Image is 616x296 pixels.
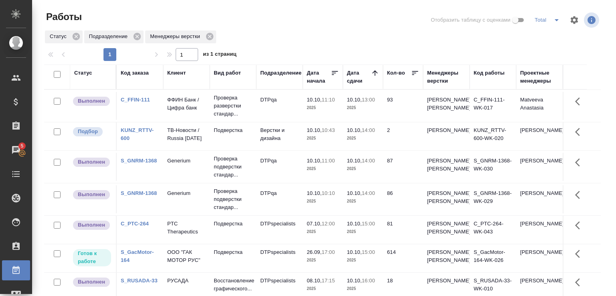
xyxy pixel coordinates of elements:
[307,278,322,284] p: 08.10,
[516,92,563,120] td: Matveeva Anastasia
[533,14,565,26] div: split button
[322,221,335,227] p: 12:00
[72,189,112,200] div: Исполнитель завершил работу
[470,153,516,181] td: S_GNRM-1368-WK-030
[214,248,252,256] p: Подверстка
[347,249,362,255] p: 10.10,
[50,32,69,41] p: Статус
[167,248,206,264] p: ООО "ГАК МОТОР РУС"
[307,249,322,255] p: 26.09,
[167,157,206,165] p: Generium
[78,158,105,166] p: Выполнен
[347,256,379,264] p: 2025
[214,277,252,293] p: Восстановление графического...
[307,256,339,264] p: 2025
[256,92,303,120] td: DTPqa
[72,277,112,288] div: Исполнитель завершил работу
[347,158,362,164] p: 10.10,
[121,221,149,227] a: C_PTC-264
[72,157,112,168] div: Исполнитель завершил работу
[470,216,516,244] td: C_PTC-264-WK-043
[72,96,112,107] div: Исполнитель завершил работу
[362,221,375,227] p: 15:00
[347,278,362,284] p: 10.10,
[427,277,466,285] p: [PERSON_NAME]
[427,69,466,85] div: Менеджеры верстки
[214,94,252,118] p: Проверка разверстки стандар...
[307,97,322,103] p: 10.10,
[78,249,106,266] p: Готов к работе
[322,127,335,133] p: 10:43
[470,185,516,213] td: S_GNRM-1368-WK-029
[362,278,375,284] p: 16:00
[167,277,206,285] p: РУСАДА
[347,228,379,236] p: 2025
[431,16,511,24] span: Отобразить таблицу с оценками
[214,126,252,134] p: Подверстка
[256,185,303,213] td: DTPqa
[347,134,379,142] p: 2025
[84,30,144,43] div: Подразделение
[570,122,590,142] button: Здесь прячутся важные кнопки
[570,244,590,264] button: Здесь прячутся важные кнопки
[121,278,158,284] a: S_RUSADA-33
[121,127,154,141] a: KUNZ_RTTV-600
[383,185,423,213] td: 86
[78,221,105,229] p: Выполнен
[322,278,335,284] p: 17:15
[167,96,206,112] p: ФФИН Банк / Цифра банк
[203,49,237,61] span: из 1 страниц
[347,190,362,196] p: 10.10,
[516,153,563,181] td: [PERSON_NAME]
[121,97,150,103] a: C_FFIN-111
[214,69,241,77] div: Вид работ
[72,248,112,267] div: Исполнитель может приступить к работе
[322,190,335,196] p: 10:10
[347,197,379,205] p: 2025
[427,248,466,264] p: [PERSON_NAME], [PERSON_NAME]
[570,185,590,205] button: Здесь прячутся важные кнопки
[570,153,590,172] button: Здесь прячутся важные кнопки
[470,122,516,150] td: KUNZ_RTTV-600-WK-020
[383,122,423,150] td: 2
[307,221,322,227] p: 07.10,
[470,92,516,120] td: C_FFIN-111-WK-017
[570,216,590,235] button: Здесь прячутся важные кнопки
[214,187,252,211] p: Проверка подверстки стандар...
[322,158,335,164] p: 11:00
[214,155,252,179] p: Проверка подверстки стандар...
[256,153,303,181] td: DTPqa
[427,220,466,236] p: [PERSON_NAME], [PERSON_NAME]
[74,69,92,77] div: Статус
[72,126,112,137] div: Можно подбирать исполнителей
[516,216,563,244] td: [PERSON_NAME]
[121,249,154,263] a: S_GacMotor-164
[78,191,105,199] p: Выполнен
[256,244,303,272] td: DTPspecialists
[72,220,112,231] div: Исполнитель завершил работу
[427,189,466,205] p: [PERSON_NAME], [PERSON_NAME]
[2,140,30,160] a: 5
[44,10,82,23] span: Работы
[347,97,362,103] p: 10.10,
[362,249,375,255] p: 15:00
[307,69,331,85] div: Дата начала
[307,127,322,133] p: 10.10,
[347,285,379,293] p: 2025
[347,165,379,173] p: 2025
[307,158,322,164] p: 10.10,
[516,122,563,150] td: [PERSON_NAME]
[570,273,590,292] button: Здесь прячутся важные кнопки
[150,32,203,41] p: Менеджеры верстки
[78,278,105,286] p: Выполнен
[307,104,339,112] p: 2025
[516,185,563,213] td: [PERSON_NAME]
[78,128,98,136] p: Подбор
[16,142,28,150] span: 5
[383,92,423,120] td: 93
[307,134,339,142] p: 2025
[362,158,375,164] p: 14:00
[307,197,339,205] p: 2025
[347,127,362,133] p: 10.10,
[427,157,466,173] p: [PERSON_NAME], [PERSON_NAME]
